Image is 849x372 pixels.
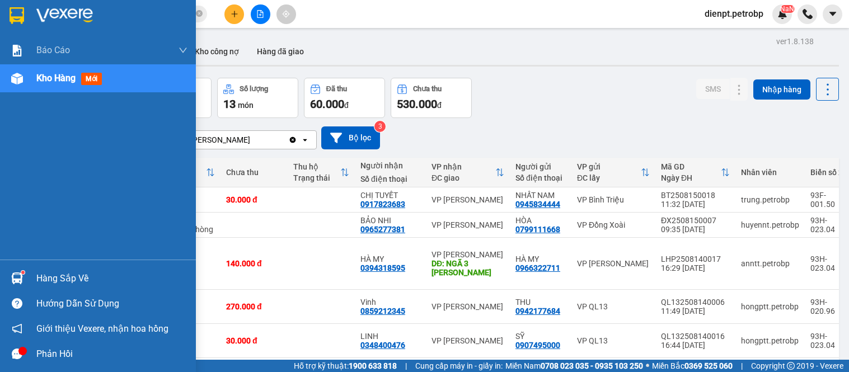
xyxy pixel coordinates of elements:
div: hongptt.petrobp [741,302,799,311]
div: ĐC giao [431,173,495,182]
div: VP QL13 [577,336,650,345]
div: HÀ MY [515,255,566,263]
div: huyennt.petrobp [741,220,799,229]
div: VP [PERSON_NAME] [431,302,504,311]
span: notification [12,323,22,334]
button: file-add [251,4,270,24]
div: Người nhận [360,161,420,170]
div: 0945834444 [515,200,560,209]
button: Số lượng13món [217,78,298,118]
div: VP Đồng Xoài [577,220,650,229]
div: HÀ MY [360,255,420,263]
div: BẢO NHI [360,216,420,225]
span: question-circle [12,298,22,309]
th: Toggle SortBy [288,158,355,187]
span: plus [231,10,238,18]
th: Toggle SortBy [571,158,655,187]
div: Hướng dẫn sử dụng [36,295,187,312]
span: message [12,349,22,359]
div: 0942177684 [515,307,560,316]
img: icon-new-feature [777,9,787,19]
div: 0394318595 [360,263,405,272]
span: Miền Bắc [652,360,733,372]
button: Hàng đã giao [248,38,313,65]
span: | [741,360,743,372]
span: Cung cấp máy in - giấy in: [415,360,503,372]
div: hongptt.petrobp [741,336,799,345]
div: Ngày ĐH [661,173,721,182]
th: Toggle SortBy [426,158,510,187]
div: VP QL13 [577,302,650,311]
div: ĐC lấy [577,173,641,182]
div: 16:29 [DATE] [661,263,730,272]
div: 0966322711 [515,263,560,272]
div: Hàng sắp về [36,270,187,287]
div: 11:49 [DATE] [661,307,730,316]
div: 0907495000 [515,341,560,350]
span: mới [81,73,102,85]
img: logo-vxr [10,7,24,24]
img: phone-icon [803,9,813,19]
span: aim [282,10,290,18]
div: VP [PERSON_NAME] [179,134,250,145]
div: Chưa thu [226,168,282,177]
div: Thu hộ [293,162,340,171]
div: anntt.petrobp [741,259,799,268]
div: 93H-023.04 [810,255,847,272]
div: 0965277381 [360,225,405,234]
sup: NaN [780,5,794,13]
span: file-add [256,10,264,18]
input: Selected VP Minh Hưng. [251,134,252,145]
button: Chưa thu530.000đ [391,78,472,118]
div: VP Bình Triệu [577,195,650,204]
div: VP [PERSON_NAME] [431,250,504,259]
div: VP [PERSON_NAME] [431,336,504,345]
div: trung.petrobp [741,195,799,204]
span: close-circle [196,10,203,17]
strong: 1900 633 818 [349,361,397,370]
span: dienpt.petrobp [696,7,772,21]
span: down [179,46,187,55]
div: VP [PERSON_NAME] [431,195,504,204]
div: LINH [360,332,420,341]
button: Bộ lọc [321,126,380,149]
span: Miền Nam [505,360,643,372]
div: NHẤT NAM [515,191,566,200]
div: 0348400476 [360,341,405,350]
svg: open [301,135,309,144]
span: copyright [787,362,795,370]
span: close-circle [196,9,203,20]
span: 13 [223,97,236,111]
button: SMS [696,79,730,99]
div: Số lượng [240,85,268,93]
button: Nhập hàng [753,79,810,100]
span: Hỗ trợ kỹ thuật: [294,360,397,372]
button: aim [276,4,296,24]
div: 140.000 đ [226,259,282,268]
sup: 1 [21,271,25,274]
div: 0917823683 [360,200,405,209]
button: Kho công nợ [186,38,248,65]
div: 270.000 đ [226,302,282,311]
div: BT2508150018 [661,191,730,200]
div: QL132508140006 [661,298,730,307]
div: THU [515,298,566,307]
div: 30.000 đ [226,336,282,345]
div: VP [PERSON_NAME] [577,259,650,268]
div: Số điện thoại [515,173,566,182]
div: 11:32 [DATE] [661,200,730,209]
div: VP [PERSON_NAME] [431,220,504,229]
div: ver 1.8.138 [776,35,814,48]
div: Biển số xe [810,168,847,177]
button: plus [224,4,244,24]
span: caret-down [828,9,838,19]
span: 60.000 [310,97,344,111]
span: món [238,101,254,110]
span: Kho hàng [36,73,76,83]
span: Giới thiệu Vexere, nhận hoa hồng [36,322,168,336]
span: ⚪️ [646,364,649,368]
div: ĐX2508150007 [661,216,730,225]
div: 09:35 [DATE] [661,225,730,234]
div: 0859212345 [360,307,405,316]
div: 93F-001.50 [810,191,847,209]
